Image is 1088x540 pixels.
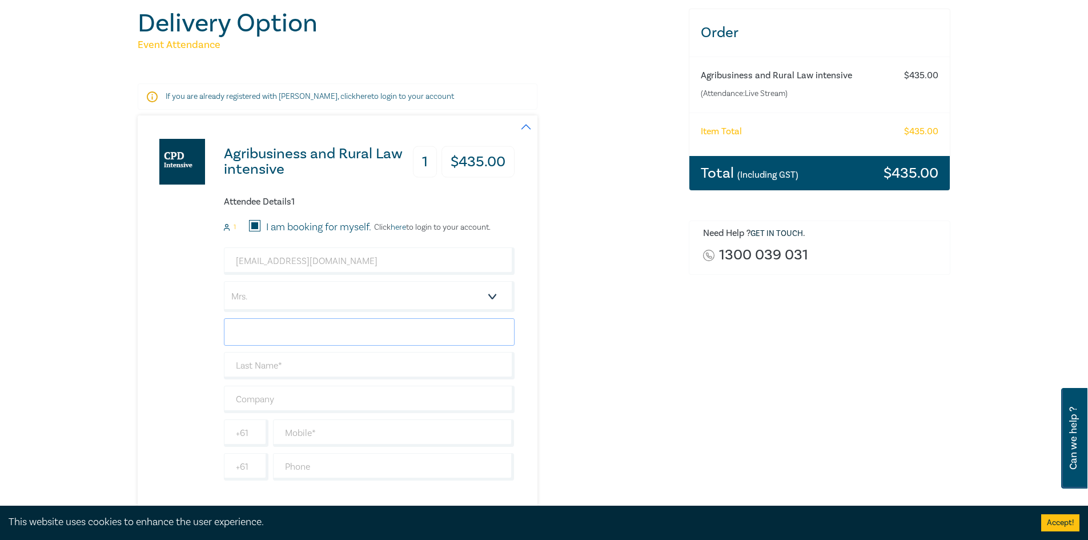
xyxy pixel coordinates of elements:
[138,9,675,38] h1: Delivery Option
[224,419,268,447] input: +61
[224,318,515,346] input: First Name*
[224,146,412,177] h3: Agribusiness and Rural Law intensive
[273,453,515,481] input: Phone
[701,166,798,181] h3: Total
[703,228,942,239] h6: Need Help ? .
[224,453,268,481] input: +61
[356,91,371,102] a: here
[266,220,371,235] label: I am booking for myself.
[689,9,950,57] h3: Order
[224,352,515,379] input: Last Name*
[1041,514,1079,531] button: Accept cookies
[904,70,938,81] h6: $ 435.00
[413,146,437,178] h3: 1
[719,247,808,263] a: 1300 039 031
[138,38,675,52] h5: Event Attendance
[441,146,515,178] h3: $ 435.00
[159,139,205,185] img: Agribusiness and Rural Law intensive
[884,166,938,181] h3: $ 435.00
[701,70,893,81] h6: Agribusiness and Rural Law intensive
[737,169,798,181] small: (Including GST)
[750,229,803,239] a: Get in touch
[224,247,515,275] input: Attendee Email*
[1068,395,1079,482] span: Can we help ?
[224,386,515,413] input: Company
[371,223,491,232] p: Click to login to your account.
[166,91,509,102] p: If you are already registered with [PERSON_NAME], click to login to your account
[273,419,515,447] input: Mobile*
[391,222,406,233] a: here
[904,126,938,137] h6: $ 435.00
[9,515,1024,530] div: This website uses cookies to enhance the user experience.
[224,197,515,207] h6: Attendee Details 1
[234,223,236,231] small: 1
[701,88,893,99] small: (Attendance: Live Stream )
[701,126,742,137] h6: Item Total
